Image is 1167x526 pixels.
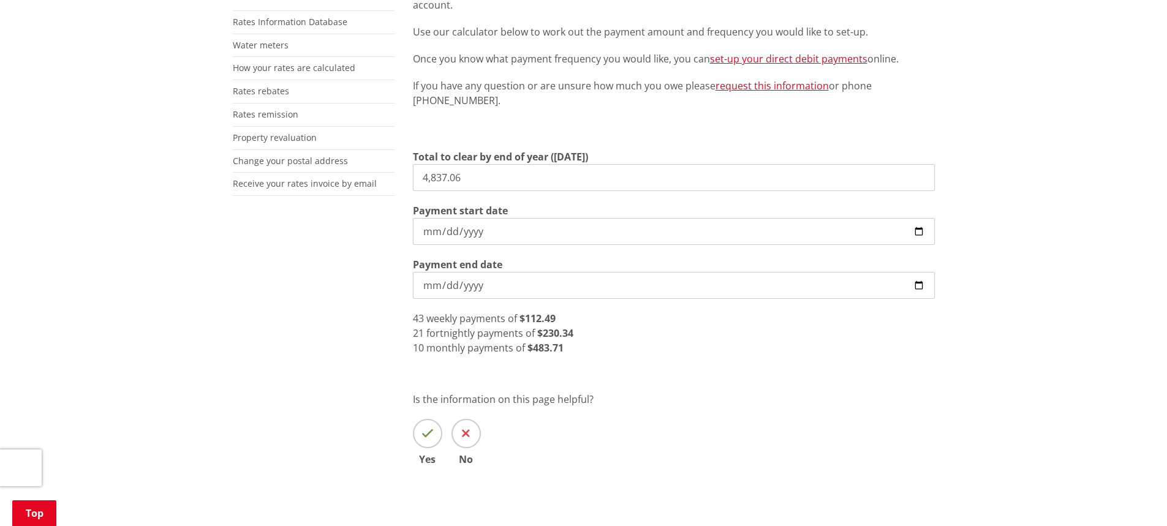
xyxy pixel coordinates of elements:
a: Rates rebates [233,85,289,97]
a: request this information [716,79,829,92]
span: 43 [413,312,424,325]
a: Rates remission [233,108,298,120]
a: set-up your direct debit payments [710,52,867,66]
a: Water meters [233,39,289,51]
span: 10 [413,341,424,355]
a: Receive your rates invoice by email [233,178,377,189]
a: Property revaluation [233,132,317,143]
strong: $483.71 [527,341,564,355]
span: 21 [413,326,424,340]
p: Is the information on this page helpful? [413,392,935,407]
strong: $112.49 [519,312,556,325]
p: If you have any question or are unsure how much you owe please or phone [PHONE_NUMBER]. [413,78,935,108]
a: How your rates are calculated [233,62,355,73]
label: Total to clear by end of year ([DATE]) [413,149,588,164]
a: Top [12,500,56,526]
iframe: Messenger Launcher [1111,475,1155,519]
span: monthly payments of [426,341,525,355]
p: Use our calculator below to work out the payment amount and frequency you would like to set-up. [413,24,935,39]
span: Yes [413,454,442,464]
a: Change your postal address [233,155,348,167]
a: Rates Information Database [233,16,347,28]
span: fortnightly payments of [426,326,535,340]
span: weekly payments of [426,312,517,325]
p: Once you know what payment frequency you would like, you can online. [413,51,935,66]
span: No [451,454,481,464]
label: Payment start date [413,203,508,218]
label: Payment end date [413,257,502,272]
strong: $230.34 [537,326,573,340]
